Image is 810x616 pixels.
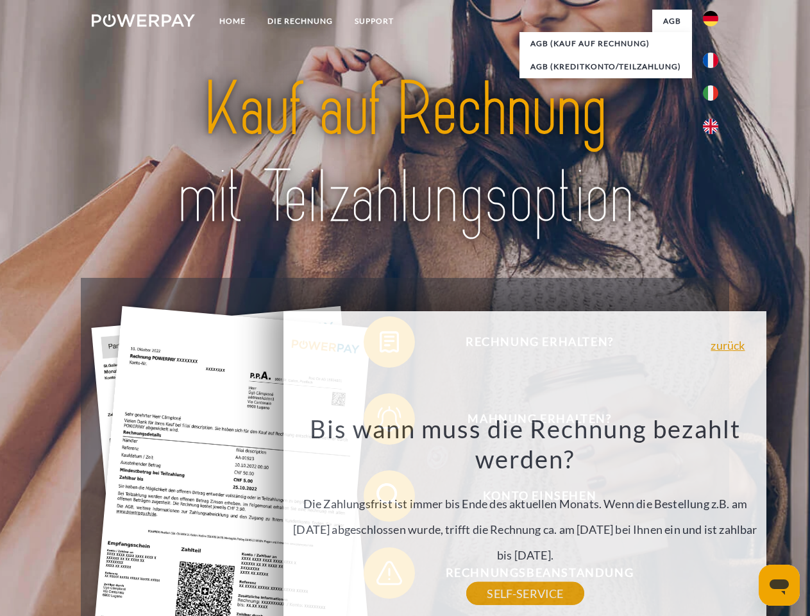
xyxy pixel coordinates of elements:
div: Die Zahlungsfrist ist immer bis Ende des aktuellen Monats. Wenn die Bestellung z.B. am [DATE] abg... [291,413,759,594]
a: DIE RECHNUNG [257,10,344,33]
img: logo-powerpay-white.svg [92,14,195,27]
h3: Bis wann muss die Rechnung bezahlt werden? [291,413,759,475]
a: Home [208,10,257,33]
a: AGB (Kauf auf Rechnung) [519,32,692,55]
img: title-powerpay_de.svg [122,62,688,246]
a: zurück [711,339,745,351]
a: SELF-SERVICE [466,582,584,605]
a: agb [652,10,692,33]
img: it [703,85,718,101]
iframe: Schaltfläche zum Öffnen des Messaging-Fensters [759,565,800,606]
img: en [703,119,718,134]
img: de [703,11,718,26]
a: AGB (Kreditkonto/Teilzahlung) [519,55,692,78]
a: SUPPORT [344,10,405,33]
img: fr [703,53,718,68]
